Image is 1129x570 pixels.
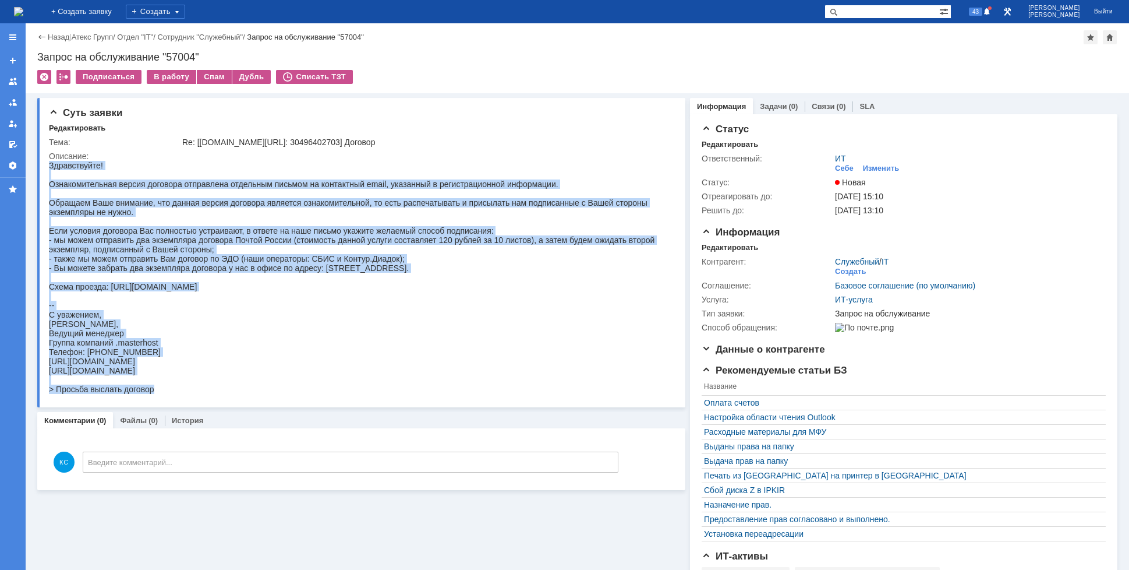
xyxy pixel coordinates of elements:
a: Комментарии [44,416,95,425]
span: 43 [969,8,982,16]
a: Перейти на домашнюю страницу [14,7,23,16]
div: Статус: [702,178,833,187]
img: logo [14,7,23,16]
div: Ответственный: [702,154,833,163]
a: Установка переадресации [704,529,1098,539]
div: Услуга: [702,295,833,304]
div: Контрагент: [702,257,833,266]
a: Файлы [120,416,147,425]
span: [PERSON_NAME] [1028,5,1080,12]
a: Назад [48,33,69,41]
a: Настройка области чтения Outlook [704,413,1098,422]
a: Перейти в интерфейс администратора [1000,5,1014,19]
span: [DATE] 13:10 [835,206,883,215]
a: Связи [812,102,834,111]
div: Создать [126,5,185,19]
a: Выдача прав на папку [704,456,1098,466]
a: Предоставление прав согласовано и выполнено. [704,515,1098,524]
div: Запрос на обслуживание "57004" [37,51,1117,63]
div: Редактировать [702,140,758,149]
div: Запрос на обслуживание "57004" [247,33,364,41]
div: / [157,33,247,41]
a: Настройки [3,156,22,175]
span: Расширенный поиск [939,5,951,16]
div: Добавить в избранное [1084,30,1098,44]
span: Статус [702,124,749,135]
div: Редактировать [702,243,758,252]
div: Описание: [49,152,670,161]
img: По почте.png [835,323,894,332]
th: Название [702,380,1100,396]
div: Удалить [37,70,51,84]
div: / [835,257,889,266]
a: Выданы права на папку [704,442,1098,451]
span: Рекомендуемые статьи БЗ [702,365,847,376]
div: Работа с массовостью [56,70,70,84]
a: Мои согласования [3,135,22,154]
a: ИТ-услуга [835,295,873,304]
a: Заявки на командах [3,72,22,91]
a: Служебный [835,257,879,266]
a: SLA [859,102,875,111]
a: Расходные материалы для МФУ [704,427,1098,437]
a: Печать из [GEOGRAPHIC_DATA] на принтер в [GEOGRAPHIC_DATA] [704,471,1098,480]
a: Назначение прав. [704,500,1098,509]
div: Тип заявки: [702,309,833,318]
a: Базовое соглашение (по умолчанию) [835,281,975,290]
div: (0) [148,416,158,425]
div: Себе [835,164,854,173]
div: | [69,32,71,41]
a: История [172,416,203,425]
span: Новая [835,178,866,187]
div: / [117,33,157,41]
a: Атекс Групп [72,33,113,41]
a: Сотрудник "Служебный" [157,33,243,41]
div: Сделать домашней страницей [1103,30,1117,44]
div: Тема: [49,138,180,147]
a: Информация [697,102,746,111]
a: Мои заявки [3,114,22,133]
a: ИТ [835,154,846,163]
div: / [72,33,118,41]
div: Изменить [863,164,900,173]
span: Информация [702,227,780,238]
div: Способ обращения: [702,323,833,332]
div: Отреагировать до: [702,192,833,201]
div: Запрос на обслуживание [835,309,1099,318]
div: (0) [788,102,798,111]
div: Редактировать [49,124,105,133]
div: (0) [97,416,107,425]
span: [PERSON_NAME] [1028,12,1080,19]
a: Отдел "IT" [117,33,153,41]
a: Задачи [760,102,787,111]
span: Суть заявки [49,107,122,118]
span: КС [54,452,75,473]
span: Данные о контрагенте [702,344,825,355]
div: Re: [[DOMAIN_NAME][URL]: 30496402703] Договор [182,138,667,147]
div: Решить до: [702,206,833,215]
a: Сбой диска Z в IPKIR [704,485,1098,495]
a: Создать заявку [3,51,22,70]
div: (0) [837,102,846,111]
span: ИТ-активы [702,551,768,562]
div: Создать [835,267,866,276]
a: Оплата счетов [704,398,1098,407]
span: [DATE] 15:10 [835,192,883,201]
a: Заявки в моей ответственности [3,93,22,112]
div: Соглашение: [702,281,833,290]
a: IT [882,257,889,266]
